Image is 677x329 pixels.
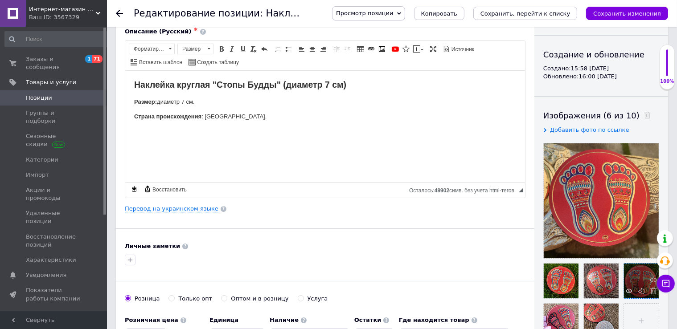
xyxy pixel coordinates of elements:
span: Копировать [421,10,457,17]
a: По левому краю [297,44,307,54]
div: Ваш ID: 3567329 [29,13,107,21]
a: Создать таблицу [187,57,240,67]
a: Перевод на украинском языке [125,205,218,212]
div: Обновлено: 16:00 [DATE] [543,73,659,81]
a: Вставить / удалить маркированный список [283,44,293,54]
a: Добавить видео с YouTube [390,44,400,54]
i: Сохранить изменения [593,10,661,17]
a: Вставить шаблон [129,57,184,67]
a: Уменьшить отступ [332,44,341,54]
span: Интернет-магазин "Тортила" [29,5,96,13]
span: Размер [178,44,205,54]
h1: Редактирование позиции: Наклейка круглая "Стопы Будды" (диаметр 7 см) [134,8,511,19]
span: Источник [450,46,474,53]
a: Размер [177,44,213,54]
a: По правому краю [318,44,328,54]
a: Источник [442,44,476,54]
span: ✱ [193,27,197,32]
span: Восстановить [151,186,187,194]
div: Оптом и в розницу [231,295,288,303]
div: Создано: 15:58 [DATE] [543,65,659,73]
a: Таблица [356,44,365,54]
span: Восстановление позиций [26,233,82,249]
a: Отменить (Ctrl+Z) [259,44,269,54]
button: Сохранить, перейти к списку [473,7,578,20]
span: Описание (Русский) [125,28,191,35]
span: Удаленные позиции [26,209,82,225]
span: Группы и подборки [26,109,82,125]
a: Вставить/Редактировать ссылку (Ctrl+L) [366,44,376,54]
span: Просмотр позиции [336,10,393,16]
span: Товары и услуги [26,78,76,86]
span: 1 [85,55,92,63]
span: 71 [92,55,103,63]
span: Вставить шаблон [138,59,182,66]
span: Панель управления [26,310,82,326]
a: Сделать резервную копию сейчас [129,184,139,194]
b: Личные заметки [125,243,180,249]
b: Розничная цена [125,317,178,323]
div: Создание и обновление [543,49,659,60]
div: 100% [660,78,674,85]
a: Изображение [377,44,387,54]
a: Подчеркнутый (Ctrl+U) [238,44,248,54]
span: Заказы и сообщения [26,55,82,71]
div: Только опт [178,295,212,303]
button: Чат с покупателем [657,275,675,292]
a: Восстановить [143,184,188,194]
input: Поиск [4,31,110,47]
b: Наличие [270,317,299,323]
div: Розница [135,295,160,303]
span: Уведомления [26,271,66,279]
span: Создать таблицу [196,59,239,66]
div: Подсчет символов [409,185,519,194]
span: Форматирование [129,44,166,54]
a: Курсив (Ctrl+I) [227,44,237,54]
a: По центру [308,44,317,54]
span: Позиции [26,94,52,102]
span: 49902 [435,187,449,194]
span: Добавить фото по ссылке [550,126,629,133]
a: Развернуть [428,44,438,54]
span: Акции и промокоды [26,186,82,202]
a: Убрать форматирование [249,44,258,54]
i: Сохранить, перейти к списку [480,10,570,17]
span: Импорт [26,171,49,179]
button: Копировать [414,7,464,20]
span: Категории [26,156,58,164]
div: Вернуться назад [116,10,123,17]
a: Полужирный (Ctrl+B) [217,44,226,54]
div: 100% Качество заполнения [660,45,675,89]
span: Показатели работы компании [26,286,82,302]
span: Перетащите для изменения размера [519,188,523,192]
a: Вставить иконку [401,44,411,54]
a: Вставить сообщение [412,44,425,54]
div: Изображения (6 из 10) [543,110,659,121]
b: Где находится товар [399,317,469,323]
button: Сохранить изменения [586,7,668,20]
a: Форматирование [129,44,175,54]
span: Характеристики [26,256,76,264]
div: Услуга [308,295,328,303]
b: Единица [209,317,238,323]
a: Вставить / удалить нумерованный список [273,44,283,54]
a: Увеличить отступ [342,44,352,54]
span: Сезонные скидки [26,132,82,148]
b: Остатки [354,317,382,323]
iframe: Визуальный текстовый редактор, 394EF85F-7334-419E-BBFA-EE6447DB5530 [125,71,525,182]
